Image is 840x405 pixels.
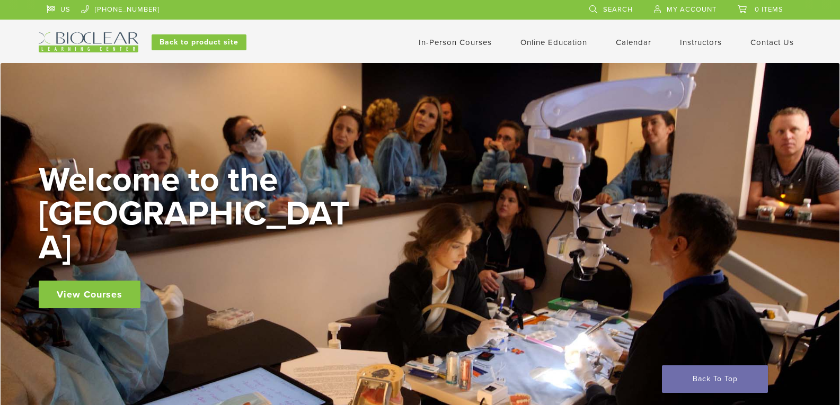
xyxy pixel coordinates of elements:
a: Back to product site [152,34,246,50]
h2: Welcome to the [GEOGRAPHIC_DATA] [39,163,357,265]
a: Online Education [520,38,587,47]
a: Contact Us [750,38,794,47]
a: Calendar [616,38,651,47]
a: In-Person Courses [419,38,492,47]
span: Search [603,5,633,14]
img: Bioclear [39,32,138,52]
a: View Courses [39,281,140,308]
span: 0 items [755,5,783,14]
span: My Account [667,5,717,14]
a: Instructors [680,38,722,47]
a: Back To Top [662,365,768,393]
